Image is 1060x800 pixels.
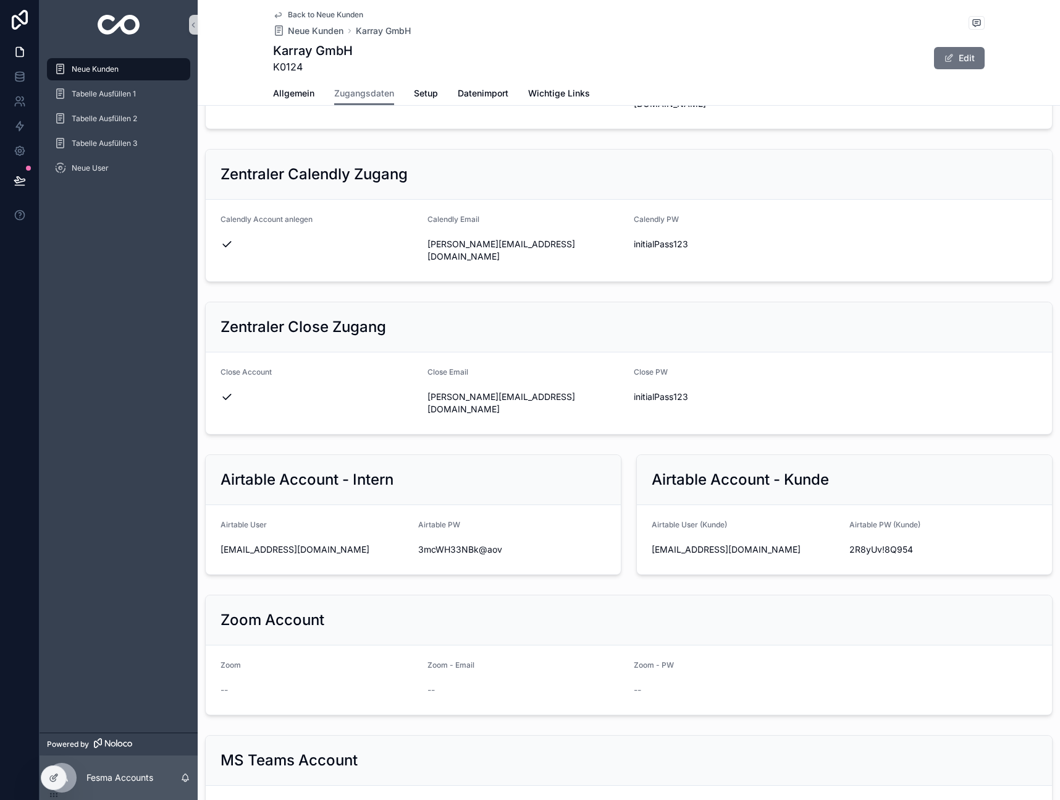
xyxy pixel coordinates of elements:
h2: Airtable Account - Intern [221,470,393,490]
a: Neue User [47,157,190,179]
a: Datenimport [458,82,508,107]
a: Neue Kunden [273,25,343,37]
span: Neue User [72,163,109,173]
a: Tabelle Ausfüllen 3 [47,132,190,155]
span: Close PW [634,367,668,377]
span: Calendly PW [634,215,679,224]
span: Calendly Account anlegen [221,215,313,224]
span: Wichtige Links [528,87,590,100]
span: Close Email [427,367,468,377]
span: Neue Kunden [72,64,119,74]
a: Tabelle Ausfüllen 1 [47,83,190,105]
h2: Airtable Account - Kunde [652,470,829,490]
h2: Zoom Account [221,610,324,630]
span: Zoom [221,660,241,670]
a: Allgemein [273,82,314,107]
h2: Zentraler Close Zugang [221,317,386,337]
span: Tabelle Ausfüllen 3 [72,138,137,148]
h2: MS Teams Account [221,751,358,770]
p: Fesma Accounts [86,772,153,784]
h1: Karray GmbH [273,42,353,59]
a: Neue Kunden [47,58,190,80]
a: Powered by [40,733,198,755]
span: Allgemein [273,87,314,100]
span: 2R8yUv!8Q954 [849,543,1037,556]
span: Zugangsdaten [334,87,394,100]
span: -- [634,684,641,696]
span: Powered by [47,739,89,749]
span: [EMAIL_ADDRESS][DOMAIN_NAME] [221,543,408,556]
a: Setup [414,82,438,107]
span: K0124 [273,59,353,74]
a: Tabelle Ausfüllen 2 [47,108,190,130]
span: -- [427,684,435,696]
a: Back to Neue Kunden [273,10,363,20]
button: Edit [934,47,985,69]
span: Tabelle Ausfüllen 2 [72,114,137,124]
span: [PERSON_NAME][EMAIL_ADDRESS][DOMAIN_NAME] [427,391,625,415]
span: Tabelle Ausfüllen 1 [72,89,136,99]
span: initialPass123 [634,391,831,403]
span: -- [221,684,228,696]
span: Airtable PW [418,520,460,529]
span: Back to Neue Kunden [288,10,363,20]
h2: Zentraler Calendly Zugang [221,164,408,184]
span: Zoom - PW [634,660,674,670]
span: [PERSON_NAME][EMAIL_ADDRESS][DOMAIN_NAME] [427,238,625,263]
span: Airtable User (Kunde) [652,520,727,529]
span: Close Account [221,367,272,377]
span: Setup [414,87,438,100]
span: Neue Kunden [288,25,343,37]
span: initialPass123 [634,238,831,250]
span: Zoom - Email [427,660,474,670]
div: scrollable content [40,49,198,195]
span: [EMAIL_ADDRESS][DOMAIN_NAME] [652,543,839,556]
span: Calendly Email [427,215,479,224]
span: Airtable PW (Kunde) [849,520,920,529]
img: App logo [98,15,140,35]
a: Zugangsdaten [334,82,394,106]
a: Wichtige Links [528,82,590,107]
span: Airtable User [221,520,267,529]
span: Datenimport [458,87,508,100]
a: Karray GmbH [356,25,411,37]
span: 3mcWH33NBk@aov [418,543,606,556]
